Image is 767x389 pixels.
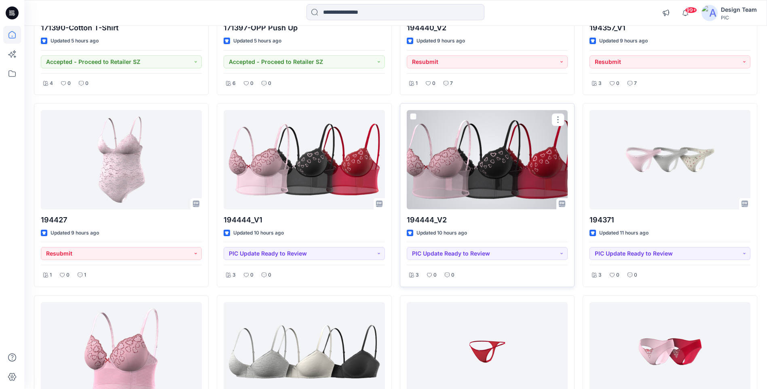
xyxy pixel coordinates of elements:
[598,271,602,279] p: 3
[224,214,385,226] p: 194444_V1
[268,271,271,279] p: 0
[224,22,385,34] p: 171397-OPP Push Up
[598,79,602,88] p: 3
[407,214,568,226] p: 194444_V2
[590,214,750,226] p: 194371
[224,110,385,209] a: 194444_V1
[85,79,89,88] p: 0
[84,271,86,279] p: 1
[599,229,649,237] p: Updated 11 hours ago
[233,229,284,237] p: Updated 10 hours ago
[50,79,53,88] p: 4
[616,79,619,88] p: 0
[450,79,453,88] p: 7
[407,22,568,34] p: 194440_V2
[616,271,619,279] p: 0
[701,5,718,21] img: avatar
[250,271,254,279] p: 0
[68,79,71,88] p: 0
[51,229,99,237] p: Updated 9 hours ago
[685,7,697,13] span: 99+
[41,22,202,34] p: 171390-Cotton T-Shirt
[41,214,202,226] p: 194427
[432,79,435,88] p: 0
[416,79,418,88] p: 1
[451,271,454,279] p: 0
[407,110,568,209] a: 194444_V2
[232,79,236,88] p: 6
[590,110,750,209] a: 194371
[416,229,467,237] p: Updated 10 hours ago
[590,22,750,34] p: 194357_V1
[233,37,281,45] p: Updated 5 hours ago
[721,5,757,15] div: Design Team
[599,37,648,45] p: Updated 9 hours ago
[721,15,757,21] div: PIC
[66,271,70,279] p: 0
[50,271,52,279] p: 1
[268,79,271,88] p: 0
[634,271,637,279] p: 0
[433,271,437,279] p: 0
[250,79,254,88] p: 0
[232,271,236,279] p: 3
[41,110,202,209] a: 194427
[51,37,99,45] p: Updated 5 hours ago
[416,37,465,45] p: Updated 9 hours ago
[634,79,637,88] p: 7
[416,271,419,279] p: 3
